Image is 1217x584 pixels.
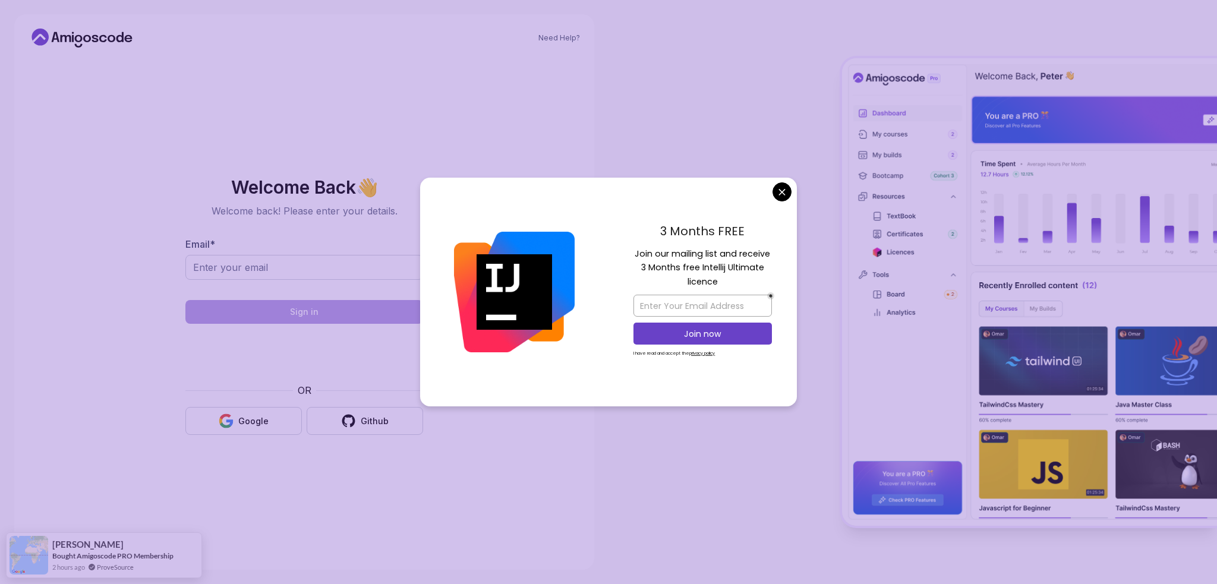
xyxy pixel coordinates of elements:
[52,551,75,560] span: Bought
[77,551,174,560] a: Amigoscode PRO Membership
[52,539,124,550] span: [PERSON_NAME]
[97,562,134,572] a: ProveSource
[307,407,423,435] button: Github
[52,562,85,572] span: 2 hours ago
[185,300,423,324] button: Sign in
[538,33,580,43] a: Need Help?
[185,255,423,280] input: Enter your email
[354,173,382,200] span: 👋
[842,58,1217,525] img: Amigoscode Dashboard
[238,415,269,427] div: Google
[215,331,394,376] iframe: Widget containing checkbox for hCaptcha security challenge
[185,407,302,435] button: Google
[185,178,423,197] h2: Welcome Back
[290,306,319,318] div: Sign in
[361,415,389,427] div: Github
[185,204,423,218] p: Welcome back! Please enter your details.
[185,238,215,250] label: Email *
[29,29,135,48] a: Home link
[10,536,48,574] img: provesource social proof notification image
[298,383,311,397] p: OR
